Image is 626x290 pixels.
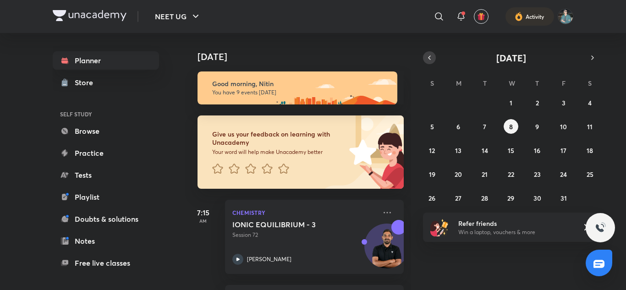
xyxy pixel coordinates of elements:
abbr: October 1, 2025 [510,98,512,107]
button: October 26, 2025 [425,191,439,205]
abbr: Friday [562,79,566,88]
a: Doubts & solutions [53,210,159,228]
p: Your word will help make Unacademy better [212,148,346,156]
button: October 11, 2025 [582,119,597,134]
abbr: Wednesday [509,79,515,88]
abbr: Saturday [588,79,592,88]
h6: Refer friends [458,219,571,228]
abbr: Tuesday [483,79,487,88]
abbr: October 20, 2025 [455,170,462,179]
button: October 9, 2025 [530,119,544,134]
p: Session 72 [232,231,376,239]
button: NEET UG [149,7,207,26]
p: Win a laptop, vouchers & more [458,228,571,236]
p: [PERSON_NAME] [247,255,291,263]
img: ttu [595,222,606,233]
button: October 18, 2025 [582,143,597,158]
p: You have 9 events [DATE] [212,89,389,96]
abbr: October 29, 2025 [507,194,514,202]
button: October 14, 2025 [478,143,492,158]
abbr: Sunday [430,79,434,88]
a: Company Logo [53,10,126,23]
a: Tests [53,166,159,184]
button: October 23, 2025 [530,167,544,181]
img: Avatar [365,229,409,273]
p: AM [185,218,221,224]
abbr: October 11, 2025 [587,122,593,131]
button: [DATE] [436,51,586,64]
abbr: October 8, 2025 [509,122,513,131]
abbr: October 21, 2025 [482,170,488,179]
a: Browse [53,122,159,140]
img: Company Logo [53,10,126,21]
h6: Give us your feedback on learning with Unacademy [212,130,346,147]
button: October 27, 2025 [451,191,466,205]
abbr: October 25, 2025 [587,170,593,179]
abbr: October 30, 2025 [533,194,541,202]
abbr: October 22, 2025 [508,170,514,179]
div: Store [75,77,99,88]
button: October 15, 2025 [504,143,518,158]
button: October 21, 2025 [478,167,492,181]
abbr: October 3, 2025 [562,98,566,107]
img: avatar [477,12,485,21]
button: October 6, 2025 [451,119,466,134]
abbr: October 24, 2025 [560,170,567,179]
button: October 24, 2025 [556,167,571,181]
abbr: October 31, 2025 [560,194,567,202]
button: avatar [474,9,489,24]
button: October 19, 2025 [425,167,439,181]
button: October 28, 2025 [478,191,492,205]
abbr: October 10, 2025 [560,122,567,131]
abbr: October 18, 2025 [587,146,593,155]
h6: SELF STUDY [53,106,159,122]
a: Practice [53,144,159,162]
abbr: October 27, 2025 [455,194,461,202]
img: activity [515,11,523,22]
button: October 8, 2025 [504,119,518,134]
p: Chemistry [232,207,376,218]
abbr: October 23, 2025 [534,170,541,179]
button: October 16, 2025 [530,143,544,158]
abbr: October 12, 2025 [429,146,435,155]
button: October 10, 2025 [556,119,571,134]
button: October 13, 2025 [451,143,466,158]
button: October 22, 2025 [504,167,518,181]
button: October 31, 2025 [556,191,571,205]
button: October 1, 2025 [504,95,518,110]
a: Playlist [53,188,159,206]
abbr: October 17, 2025 [560,146,566,155]
img: referral [430,218,449,236]
button: October 29, 2025 [504,191,518,205]
button: October 25, 2025 [582,167,597,181]
abbr: October 6, 2025 [456,122,460,131]
button: October 17, 2025 [556,143,571,158]
button: October 4, 2025 [582,95,597,110]
abbr: October 26, 2025 [428,194,435,202]
abbr: October 28, 2025 [481,194,488,202]
abbr: October 7, 2025 [483,122,486,131]
h6: Good morning, Nitin [212,80,389,88]
a: Notes [53,232,159,250]
button: October 5, 2025 [425,119,439,134]
img: morning [198,71,397,104]
button: October 12, 2025 [425,143,439,158]
a: Store [53,73,159,92]
button: October 30, 2025 [530,191,544,205]
abbr: October 15, 2025 [508,146,514,155]
button: October 20, 2025 [451,167,466,181]
span: [DATE] [496,52,526,64]
abbr: October 9, 2025 [535,122,539,131]
abbr: October 2, 2025 [536,98,539,107]
a: Planner [53,51,159,70]
h4: [DATE] [198,51,413,62]
button: October 7, 2025 [478,119,492,134]
img: feedback_image [318,115,404,189]
abbr: Thursday [535,79,539,88]
abbr: October 19, 2025 [429,170,435,179]
abbr: October 14, 2025 [482,146,488,155]
abbr: October 5, 2025 [430,122,434,131]
button: October 2, 2025 [530,95,544,110]
a: Free live classes [53,254,159,272]
button: October 3, 2025 [556,95,571,110]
